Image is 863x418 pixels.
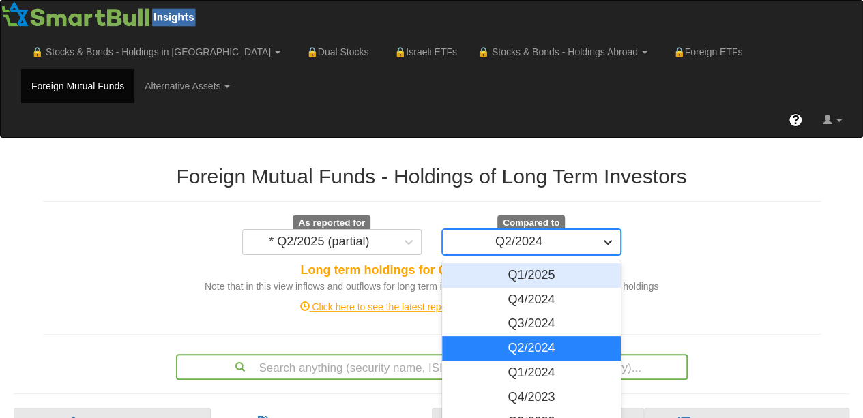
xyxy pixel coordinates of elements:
[177,355,686,378] div: Search anything (security name, ISIN, ticker, issuer, institution, category)...
[442,312,621,336] div: Q3/2024
[442,336,621,361] div: Q2/2024
[293,215,370,230] span: As reported for
[21,69,134,103] a: Foreign Mutual Funds
[21,35,291,69] a: 🔒 Stocks & Bonds - Holdings in [GEOGRAPHIC_DATA]
[778,103,813,137] a: ?
[442,263,621,288] div: Q1/2025
[442,385,621,410] div: Q4/2023
[379,35,467,69] a: 🔒Israeli ETFs
[269,235,369,249] div: * Q2/2025 (partial)
[442,361,621,385] div: Q1/2024
[43,280,821,293] div: Note that in this view inflows and outflows for long term institutions are calculated only for Q2...
[497,215,565,230] span: Compared to
[658,35,753,69] a: 🔒Foreign ETFs
[792,113,800,127] span: ?
[495,235,542,249] div: Q2/2024
[1,1,201,28] img: Smartbull
[43,262,821,280] div: Long term holdings for Q2/2025 are available
[134,69,240,103] a: Alternative Assets
[43,165,821,188] h2: Foreign Mutual Funds - Holdings of Long Term Investors
[33,300,831,314] div: Click here to see the latest reporting date of each institution
[291,35,379,69] a: 🔒Dual Stocks
[442,288,621,312] div: Q4/2024
[467,35,658,69] a: 🔒 Stocks & Bonds - Holdings Abroad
